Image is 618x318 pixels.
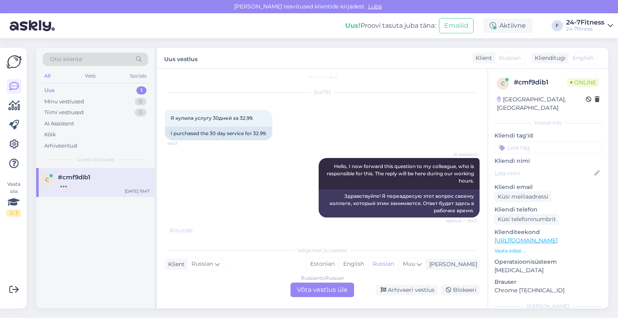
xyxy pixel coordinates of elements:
div: 1 [136,86,146,94]
div: Socials [128,71,148,81]
div: Uus [44,86,55,94]
div: [PERSON_NAME] [426,260,477,269]
div: [PERSON_NAME] [494,303,602,310]
p: Klienditeekond [494,228,602,236]
p: Operatsioonisüsteem [494,258,602,266]
div: Minu vestlused [44,98,84,106]
div: [DATE] [165,89,480,96]
div: All [43,71,52,81]
label: Uus vestlus [164,53,198,64]
div: [DATE] 19:47 [125,188,150,194]
div: I purchased the 30 day service for 32.99. [165,127,272,140]
span: Nähtud ✓ 19:47 [446,218,477,224]
div: Arhiveeri vestlus [376,285,438,295]
img: Askly Logo [6,54,22,70]
div: Võta vestlus üle [290,283,354,297]
div: Russian [368,258,398,270]
div: 24-7fitness [566,26,604,32]
a: [URL][DOMAIN_NAME] [494,237,558,244]
div: Arhiveeritud [44,142,77,150]
div: Blokeeri [441,285,480,295]
span: Russian [192,260,213,269]
div: Klient [472,54,492,62]
span: AI Assistent [447,152,477,158]
div: Kliendi info [494,119,602,127]
p: Brauser [494,278,602,286]
p: Kliendi tag'id [494,131,602,140]
span: Hello, I now forward this question to my colleague, who is responsible for this. The reply will b... [327,163,475,184]
div: Küsi telefoninumbrit [494,214,559,225]
p: Vaata edasi ... [494,247,602,254]
div: Küsi meiliaadressi [494,191,552,202]
div: 0 [135,109,146,117]
span: Luba [366,3,384,10]
input: Lisa tag [494,142,602,154]
div: 0 [135,98,146,106]
div: Kõik [44,131,56,139]
div: Tiimi vestlused [44,109,84,117]
p: Kliendi nimi [494,157,602,165]
p: [MEDICAL_DATA] [494,266,602,275]
div: # cmf9dib1 [514,78,567,87]
span: c [45,176,49,183]
div: Russian to Russian [301,275,344,282]
span: Uued vestlused [77,156,114,163]
span: Otsi kliente [50,55,82,64]
div: AI Assistent [44,120,74,128]
div: Valige keel ja vastake [165,247,480,254]
p: Kliendi email [494,183,602,191]
p: Kliendi telefon [494,205,602,214]
div: [GEOGRAPHIC_DATA], [GEOGRAPHIC_DATA] [497,95,586,112]
div: Klienditugi [531,54,566,62]
span: c [501,80,505,86]
div: Здравствуйте! Я переадресую этот вопрос своему коллеге, который этим занимается. Ответ будет здес... [319,189,480,217]
input: Lisa nimi [495,169,593,178]
b: Uus! [345,22,360,29]
div: Estonian [306,258,339,270]
div: Web [83,71,97,81]
div: 2 / 3 [6,209,21,217]
div: Kirjutab [165,226,480,235]
span: Russian [499,54,521,62]
div: Klient [165,260,185,269]
span: 19:47 [167,141,198,147]
div: Vaata siia [6,181,21,217]
span: English [573,54,593,62]
p: Chrome [TECHNICAL_ID] [494,286,602,295]
span: Я купила услугу 30дней за 32,99. [171,115,253,121]
span: Online [567,78,599,87]
span: Muu [403,260,415,267]
div: English [339,258,368,270]
div: 24-7Fitness [566,19,604,26]
span: #cmf9dib1 [58,174,91,181]
div: Proovi tasuta juba täna: [345,21,436,31]
a: 24-7Fitness24-7fitness [566,19,613,32]
button: Emailid [439,18,474,33]
div: Aktiivne [483,18,532,33]
div: F [552,20,563,31]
